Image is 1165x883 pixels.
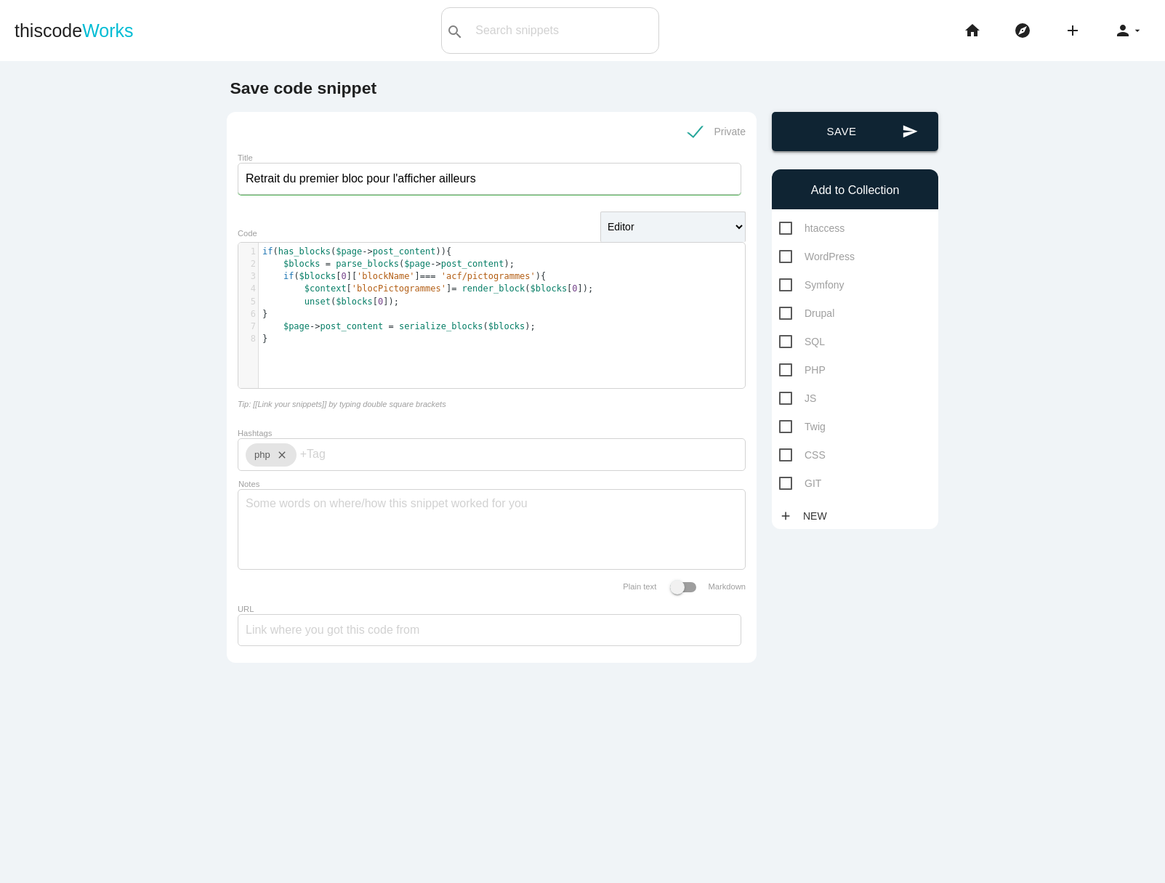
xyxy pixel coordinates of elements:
span: Works [82,20,133,41]
div: 4 [238,283,258,295]
a: addNew [779,503,834,529]
i: add [779,503,792,529]
i: search [446,9,464,55]
span: -> [430,259,440,269]
span: post_content [441,259,504,269]
span: ( [ ][ ] ){ [262,271,546,281]
span: if [262,246,273,257]
span: Drupal [779,305,834,323]
input: Search snippets [468,15,658,46]
i: home [964,7,981,54]
span: } [262,309,267,319]
button: sendSave [772,112,938,151]
span: unset [305,297,331,307]
span: 'blockName' [357,271,414,281]
div: 8 [238,333,258,345]
div: 2 [238,258,258,270]
span: $context [305,283,347,294]
label: Plain text Markdown [623,582,746,591]
span: [ ] ( [ ]); [262,283,593,294]
label: Hashtags [238,429,272,438]
i: add [1064,7,1081,54]
span: === [420,271,436,281]
button: search [442,8,468,53]
span: CSS [779,446,826,464]
span: Private [688,123,746,141]
label: URL [238,605,254,613]
label: Notes [238,480,259,489]
span: has_blocks [278,246,331,257]
span: -> [310,321,320,331]
span: ( [ ]); [262,297,399,307]
span: $page [404,259,430,269]
span: serialize_blocks [399,321,483,331]
i: explore [1014,7,1031,54]
label: Code [238,229,257,238]
i: close [270,443,288,467]
span: 'acf/pictogrammes' [441,271,536,281]
i: Tip: [[Link your snippets]] by typing double square brackets [238,400,446,408]
input: Link where you got this code from [238,614,741,646]
input: What does this code do? [238,163,741,195]
span: ( ); [262,321,536,331]
span: } [262,334,267,344]
span: $blocks [299,271,336,281]
span: GIT [779,475,821,493]
div: php [246,443,297,467]
a: thiscodeWorks [15,7,134,54]
span: Symfony [779,276,844,294]
span: ( ( )){ [262,246,451,257]
b: Save code snippet [230,78,377,97]
div: 5 [238,296,258,308]
span: $blocks [531,283,568,294]
span: parse_blocks [336,259,399,269]
div: 3 [238,270,258,283]
span: post_content [321,321,384,331]
span: $page [336,246,362,257]
span: Twig [779,418,826,436]
label: Title [238,153,253,162]
span: ( ); [262,259,515,269]
h6: Add to Collection [779,184,931,197]
span: $blocks [336,297,373,307]
div: 7 [238,320,258,333]
span: if [283,271,294,281]
span: $blocks [488,321,525,331]
span: 'blocPictogrammes' [352,283,446,294]
i: person [1114,7,1132,54]
span: = [326,259,331,269]
span: PHP [779,361,826,379]
span: $blocks [283,259,321,269]
span: 0 [378,297,383,307]
input: +Tag [300,439,387,469]
span: post_content [373,246,436,257]
div: 1 [238,246,258,258]
span: render_block [462,283,525,294]
span: WordPress [779,248,855,266]
span: SQL [779,333,825,351]
span: = [388,321,393,331]
span: = [451,283,456,294]
i: arrow_drop_down [1132,7,1143,54]
span: $page [283,321,310,331]
span: htaccess [779,219,844,238]
span: JS [779,390,816,408]
i: send [902,112,918,151]
span: -> [362,246,372,257]
span: 0 [341,271,346,281]
div: 6 [238,308,258,320]
span: 0 [572,283,577,294]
